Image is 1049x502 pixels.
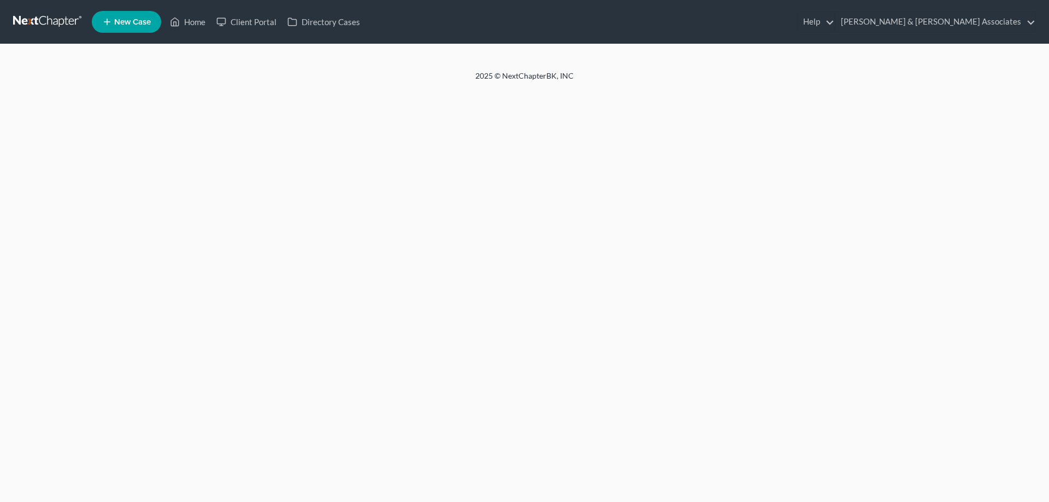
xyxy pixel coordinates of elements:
a: Directory Cases [282,12,366,32]
div: 2025 © NextChapterBK, INC [213,70,836,90]
new-legal-case-button: New Case [92,11,161,33]
a: Client Portal [211,12,282,32]
a: Help [798,12,834,32]
a: [PERSON_NAME] & [PERSON_NAME] Associates [835,12,1035,32]
a: Home [164,12,211,32]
